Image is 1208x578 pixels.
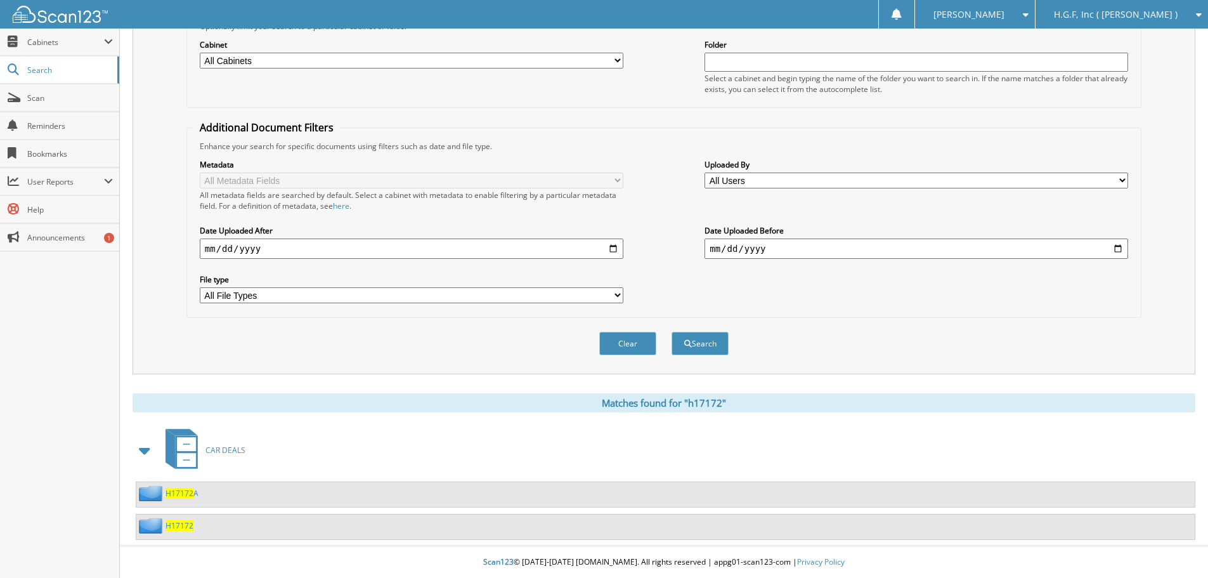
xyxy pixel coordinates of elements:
span: Help [27,204,113,215]
div: Enhance your search for specific documents using filters such as date and file type. [193,141,1134,152]
span: Scan [27,93,113,103]
button: Clear [599,332,656,355]
input: end [705,239,1128,259]
span: CAR DEALS [205,445,245,456]
span: Reminders [27,121,113,131]
span: Cabinets [27,37,104,48]
div: All metadata fields are searched by default. Select a cabinet with metadata to enable filtering b... [200,190,623,211]
span: User Reports [27,176,104,187]
span: [PERSON_NAME] [933,11,1004,18]
a: here [333,200,349,211]
label: File type [200,274,623,285]
img: folder2.png [139,518,166,534]
a: Privacy Policy [797,556,845,567]
span: Scan123 [483,556,514,567]
div: Select a cabinet and begin typing the name of the folder you want to search in. If the name match... [705,73,1128,95]
a: CAR DEALS [158,425,245,475]
span: H.G.F, Inc ( [PERSON_NAME] ) [1054,11,1178,18]
a: H17172 [166,520,193,531]
label: Date Uploaded Before [705,225,1128,236]
label: Uploaded By [705,159,1128,170]
label: Folder [705,39,1128,50]
span: Bookmarks [27,148,113,159]
div: © [DATE]-[DATE] [DOMAIN_NAME]. All rights reserved | appg01-scan123-com | [120,547,1208,578]
span: Announcements [27,232,113,243]
span: Search [27,65,111,76]
input: start [200,239,623,259]
button: Search [672,332,729,355]
label: Date Uploaded After [200,225,623,236]
div: 1 [104,233,114,243]
label: Cabinet [200,39,623,50]
img: scan123-logo-white.svg [13,6,108,23]
label: Metadata [200,159,623,170]
legend: Additional Document Filters [193,121,340,135]
img: folder2.png [139,485,166,501]
span: H17172 [166,488,193,499]
a: H17172A [166,488,198,499]
div: Matches found for "h17172" [133,393,1195,412]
